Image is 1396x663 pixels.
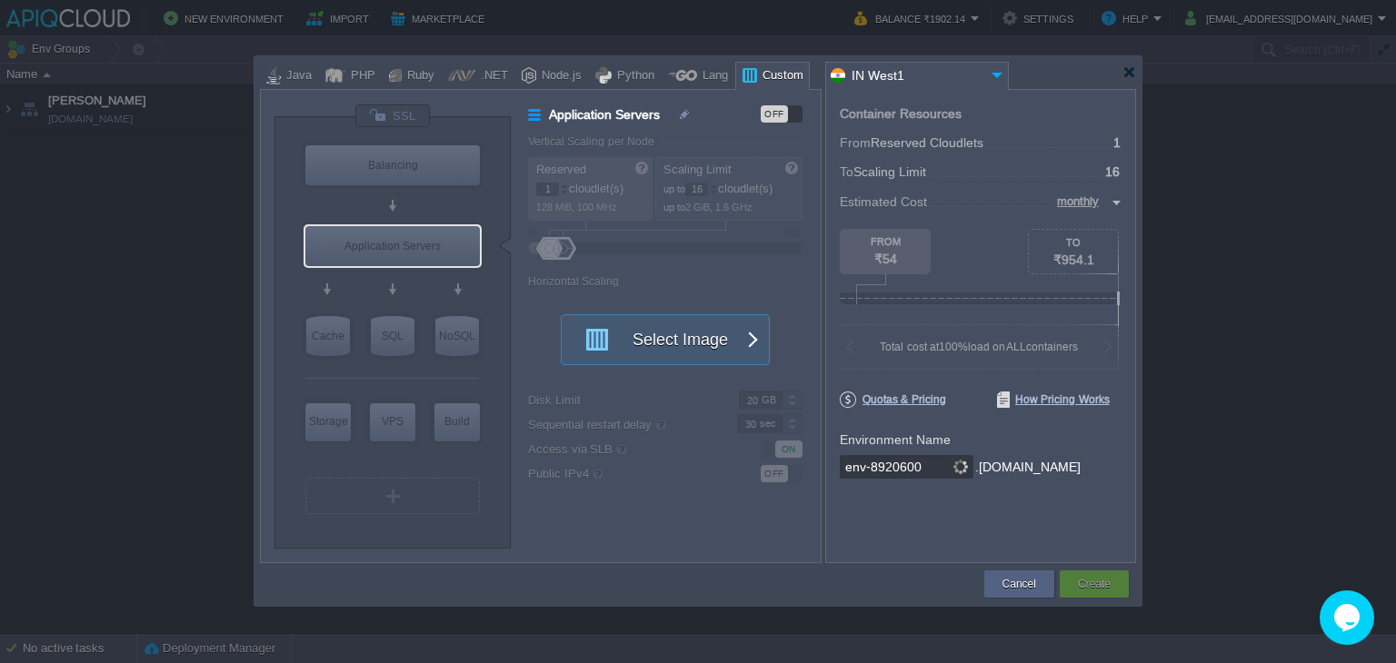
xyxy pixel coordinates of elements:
button: Cancel [1002,575,1036,593]
span: Quotas & Pricing [840,391,946,408]
button: Create [1078,575,1111,593]
div: SQL Databases [371,316,414,356]
div: Build Node [434,403,480,441]
div: Storage Containers [305,403,351,441]
div: NoSQL Databases [435,316,479,356]
div: Create New Layer [305,478,480,514]
div: Storage [305,403,351,440]
div: Ruby [402,63,434,90]
span: How Pricing Works [997,391,1110,408]
div: SQL [371,316,414,356]
div: Custom [757,63,803,90]
iframe: chat widget [1320,590,1378,645]
div: .NET [475,63,508,90]
div: NoSQL [435,316,479,356]
div: Lang [697,63,728,90]
div: Cache [306,316,350,356]
div: Java [281,63,312,90]
div: .[DOMAIN_NAME] [975,455,1081,480]
label: Environment Name [840,432,951,447]
div: Elastic VPS [370,403,415,441]
div: VPS [370,403,415,440]
div: OFF [761,105,788,123]
div: Application Servers [305,226,480,266]
div: Load Balancer [305,145,480,185]
div: Python [612,63,654,90]
div: Balancing [305,145,480,185]
button: Select Image [573,315,737,364]
div: PHP [345,63,375,90]
div: Build [434,403,480,440]
div: Container Resources [840,107,962,121]
div: Node.js [536,63,582,90]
